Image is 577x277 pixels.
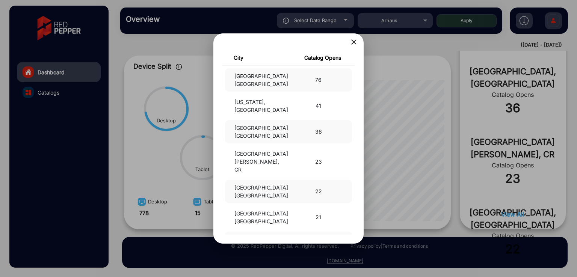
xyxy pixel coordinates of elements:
div: [US_STATE], [GEOGRAPHIC_DATA] [229,98,288,114]
div: [GEOGRAPHIC_DATA], [GEOGRAPHIC_DATA] [229,184,288,199]
div: 21 [288,213,348,221]
div: 36 [288,128,348,135]
div: City [221,54,288,62]
div: [GEOGRAPHIC_DATA], [GEOGRAPHIC_DATA] [229,124,288,140]
div: [GEOGRAPHIC_DATA][PERSON_NAME], CR [229,150,288,173]
div: 41 [288,102,348,110]
div: 76 [288,76,348,84]
div: 22 [288,187,348,195]
div: [GEOGRAPHIC_DATA], [GEOGRAPHIC_DATA] [229,209,288,225]
div: Catalog Opens [288,54,356,62]
div: [GEOGRAPHIC_DATA], [GEOGRAPHIC_DATA] [229,72,288,88]
div: 23 [288,158,348,166]
mat-icon: close [349,38,358,47]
